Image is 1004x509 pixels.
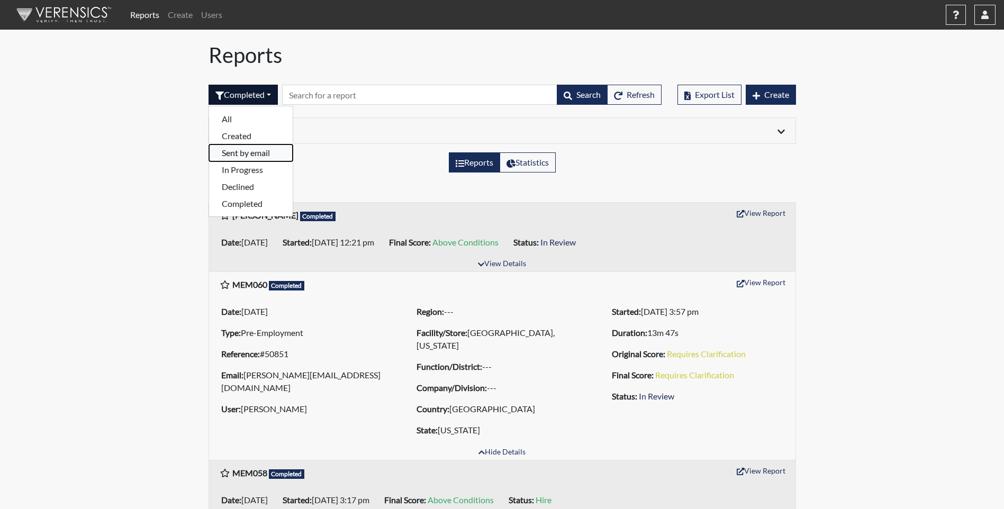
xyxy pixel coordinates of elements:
b: Started: [612,306,641,316]
li: [DATE] 3:17 pm [278,492,380,508]
label: View statistics about completed interviews [500,152,556,172]
button: Completed [209,195,293,212]
span: Requires Clarification [667,349,746,359]
div: Filter by interview status [209,85,278,105]
button: Hide Details [474,446,530,460]
b: User: [221,404,241,414]
b: Started: [283,237,312,247]
li: [GEOGRAPHIC_DATA] [412,401,592,417]
b: Status: [612,391,637,401]
span: Create [764,89,789,99]
h5: Results: 336 [209,181,796,198]
b: Type: [221,328,241,338]
li: [DATE] 12:21 pm [278,234,385,251]
input: Search by Registration ID, Interview Number, or Investigation Name. [282,85,557,105]
b: Duration: [612,328,647,338]
li: #50851 [217,346,396,362]
span: Above Conditions [428,495,494,505]
button: View Report [732,274,790,290]
b: Final Score: [612,370,654,380]
b: State: [417,425,438,435]
a: Users [197,4,227,25]
b: Date: [221,306,241,316]
li: --- [412,303,592,320]
h1: Reports [209,42,796,68]
a: Create [164,4,197,25]
li: [DATE] [217,492,278,508]
b: Status: [513,237,539,247]
b: Country: [417,404,449,414]
span: Completed [269,281,305,290]
button: Search [557,85,608,105]
span: Search [576,89,601,99]
button: Created [209,128,293,144]
b: Original Score: [612,349,665,359]
span: Requires Clarification [655,370,734,380]
b: Reference: [221,349,260,359]
li: [US_STATE] [412,422,592,439]
li: --- [412,379,592,396]
label: View the list of reports [449,152,500,172]
b: Date: [221,495,241,505]
b: Date: [221,237,241,247]
b: Function/District: [417,361,482,371]
span: Completed [300,212,336,221]
li: Pre-Employment [217,324,396,341]
li: [PERSON_NAME][EMAIL_ADDRESS][DOMAIN_NAME] [217,367,396,396]
span: In Review [540,237,576,247]
span: Refresh [627,89,655,99]
a: Reports [126,4,164,25]
span: Completed [269,469,305,479]
div: Click to expand/collapse filters [212,124,793,137]
b: Final Score: [389,237,431,247]
li: [GEOGRAPHIC_DATA], [US_STATE] [412,324,592,354]
li: [DATE] [217,303,396,320]
li: [PERSON_NAME] [217,401,396,417]
button: Sent by email [209,144,293,161]
b: Facility/Store: [417,328,467,338]
b: MEM060 [232,279,267,289]
b: Region: [417,306,444,316]
b: Started: [283,495,312,505]
li: 13m 47s [608,324,787,341]
li: --- [412,358,592,375]
button: All [209,111,293,128]
span: In Review [639,391,674,401]
b: Status: [509,495,534,505]
b: MEM058 [232,468,267,478]
b: Company/Division: [417,383,487,393]
li: [DATE] 3:57 pm [608,303,787,320]
button: View Report [732,462,790,479]
span: Hire [536,495,551,505]
li: [DATE] [217,234,278,251]
button: Declined [209,178,293,195]
span: Export List [695,89,735,99]
button: Completed [209,85,278,105]
h6: Filters [220,124,494,134]
button: In Progress [209,161,293,178]
button: Refresh [607,85,662,105]
b: Email: [221,370,243,380]
button: Export List [677,85,741,105]
span: Above Conditions [432,237,499,247]
button: View Report [732,205,790,221]
b: Final Score: [384,495,426,505]
button: View Details [473,257,531,271]
button: Create [746,85,796,105]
